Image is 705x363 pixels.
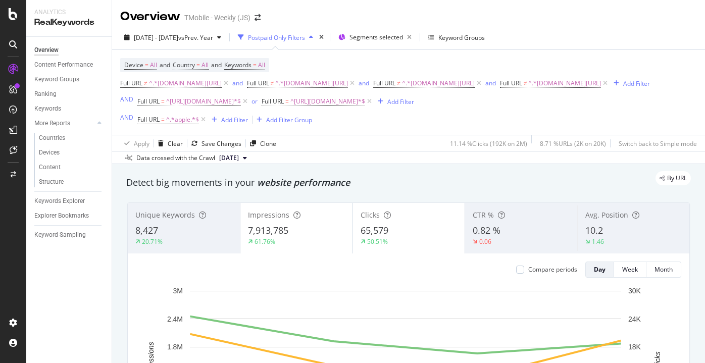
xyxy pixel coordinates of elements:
button: Keyword Groups [424,29,489,45]
a: Keywords Explorer [34,196,105,206]
a: Keyword Sampling [34,230,105,240]
div: Content Performance [34,60,93,70]
span: ^[URL][DOMAIN_NAME]*$ [290,94,365,109]
span: ≠ [524,79,527,87]
a: Content [39,162,105,173]
div: 1.46 [592,237,604,246]
span: 65,579 [361,224,388,236]
span: CTR % [473,210,494,220]
a: Content Performance [34,60,105,70]
div: and [359,79,369,87]
div: Structure [39,177,64,187]
button: Postpaid Only Filters [234,29,317,45]
span: vs Prev. Year [178,33,213,42]
span: = [161,97,165,106]
span: ≠ [397,79,400,87]
div: Add Filter [221,116,248,124]
span: ^.*[DOMAIN_NAME][URL] [402,76,475,90]
div: legacy label [656,171,691,185]
div: Keyword Groups [34,74,79,85]
span: ^.*[DOMAIN_NAME][URL] [275,76,348,90]
button: Day [585,262,614,278]
div: Keywords Explorer [34,196,85,206]
div: AND [120,95,133,103]
div: and [485,79,496,87]
span: = [285,97,289,106]
span: Full URL [120,79,142,87]
div: More Reports [34,118,70,129]
div: Add Filter [387,97,414,106]
button: and [232,78,243,88]
div: arrow-right-arrow-left [255,14,261,21]
text: 2.4M [167,315,183,323]
div: Postpaid Only Filters [248,33,305,42]
div: 8.71 % URLs ( 2K on 20K ) [540,139,606,148]
span: ^.*[DOMAIN_NAME][URL] [528,76,601,90]
button: or [251,96,258,106]
span: = [161,115,165,124]
text: 18K [628,343,641,351]
div: Day [594,265,606,274]
div: Apply [134,139,149,148]
span: ≠ [271,79,274,87]
span: ^.*apple.*$ [166,113,199,127]
button: Apply [120,135,149,151]
a: Countries [39,133,105,143]
div: Content [39,162,61,173]
div: Explorer Bookmarks [34,211,89,221]
span: Device [124,61,143,69]
button: AND [120,94,133,104]
span: Full URL [137,115,160,124]
button: Save Changes [187,135,241,151]
div: Keyword Groups [438,33,485,42]
span: and [211,61,222,69]
button: Clear [154,135,183,151]
button: and [485,78,496,88]
a: Keywords [34,103,105,114]
span: 8,427 [135,224,158,236]
div: RealKeywords [34,17,104,28]
span: All [202,58,209,72]
span: 0.82 % [473,224,500,236]
div: 0.06 [479,237,491,246]
div: Clear [168,139,183,148]
div: Keywords [34,103,61,114]
button: [DATE] - [DATE]vsPrev. Year [120,29,225,45]
text: 24K [628,315,641,323]
div: 11.14 % Clicks ( 192K on 2M ) [450,139,527,148]
div: Week [622,265,638,274]
div: Overview [120,8,180,25]
a: Explorer Bookmarks [34,211,105,221]
button: AND [120,113,133,122]
span: [DATE] - [DATE] [134,33,178,42]
a: Structure [39,177,105,187]
button: Segments selected [334,29,416,45]
span: = [145,61,148,69]
button: Add Filter [208,114,248,126]
button: Month [646,262,681,278]
div: TMobile - Weekly (JS) [184,13,250,23]
div: Compare periods [528,265,577,274]
span: All [150,58,157,72]
div: Switch back to Simple mode [619,139,697,148]
span: Full URL [500,79,522,87]
text: 3M [173,287,183,295]
span: Full URL [247,79,269,87]
span: Keywords [224,61,251,69]
div: Ranking [34,89,57,99]
div: times [317,32,326,42]
div: Keyword Sampling [34,230,86,240]
button: Switch back to Simple mode [615,135,697,151]
span: Full URL [137,97,160,106]
button: Add Filter Group [253,114,312,126]
span: Avg. Position [585,210,628,220]
span: 2025 Sep. 12th [219,153,239,163]
div: Add Filter Group [266,116,312,124]
button: Clone [246,135,276,151]
span: All [258,58,265,72]
div: 20.71% [142,237,163,246]
div: Overview [34,45,59,56]
div: Data crossed with the Crawl [136,153,215,163]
